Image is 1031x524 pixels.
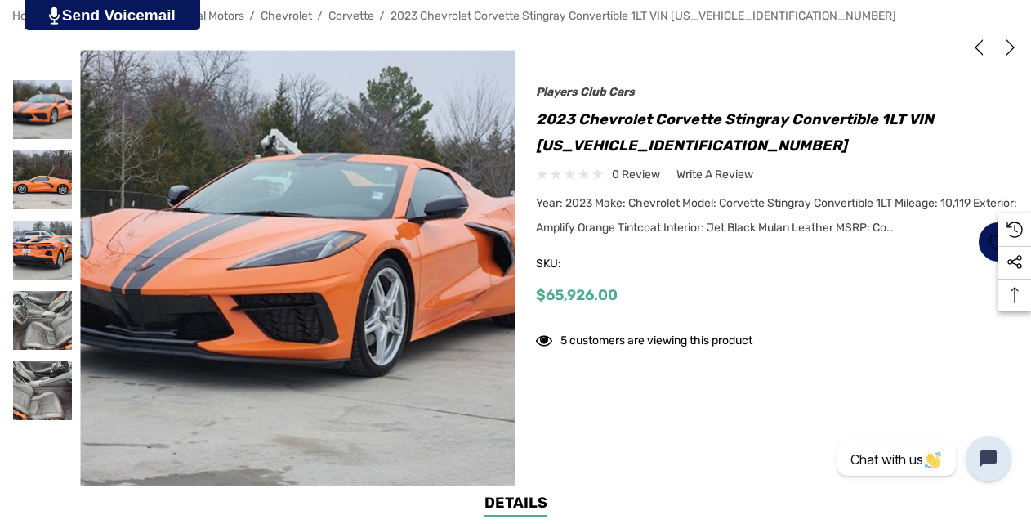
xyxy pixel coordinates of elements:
[998,287,1031,303] svg: Top
[536,253,618,275] span: SKU:
[484,492,547,517] a: Details
[165,9,244,23] a: General Motors
[971,39,993,56] a: Previous
[536,85,635,99] a: Players Club Cars
[328,9,374,23] a: Corvette
[536,196,1017,235] span: Year: 2023 Make: Chevrolet Model: Corvette Stingray Convertible 1LT Mileage: 10,119 Exterior: Amp...
[989,233,1008,252] svg: Wish List
[12,2,1019,30] nav: Breadcrumb
[49,7,60,25] img: PjwhLS0gR2VuZXJhdG9yOiBHcmF2aXQuaW8gLS0+PHN2ZyB4bWxucz0iaHR0cDovL3d3dy53My5vcmcvMjAwMC9zdmciIHhtb...
[996,39,1019,56] a: Next
[612,164,660,185] span: 0 review
[12,9,43,23] a: Home
[676,168,753,182] span: Write a Review
[1006,222,1023,238] svg: Recently Viewed
[261,9,312,23] a: Chevrolet
[13,80,72,139] img: For Sale: 2023 Chevrolet Corvette Stingray Convertible 1LT VIN 1G1YA3D4XP5140450
[536,106,1019,159] h1: 2023 Chevrolet Corvette Stingray Convertible 1LT VIN [US_VEHICLE_IDENTIFICATION_NUMBER]
[13,291,72,350] img: For Sale: 2023 Chevrolet Corvette Stingray Convertible 1LT VIN 1G1YA3D4XP5140450
[13,221,72,280] img: For Sale: 2023 Chevrolet Corvette Stingray Convertible 1LT VIN 1G1YA3D4XP5140450
[536,325,752,351] div: 5 customers are viewing this product
[13,361,72,420] img: For Sale: 2023 Chevrolet Corvette Stingray Convertible 1LT VIN 1G1YA3D4XP5140450
[13,150,72,209] img: For Sale: 2023 Chevrolet Corvette Stingray Convertible 1LT VIN 1G1YA3D4XP5140450
[536,286,618,304] span: $65,926.00
[1006,254,1023,271] svg: Social Media
[676,164,753,185] a: Write a Review
[978,222,1019,262] a: Wish List
[391,9,896,23] a: 2023 Chevrolet Corvette Stingray Convertible 1LT VIN [US_VEHICLE_IDENTIFICATION_NUMBER]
